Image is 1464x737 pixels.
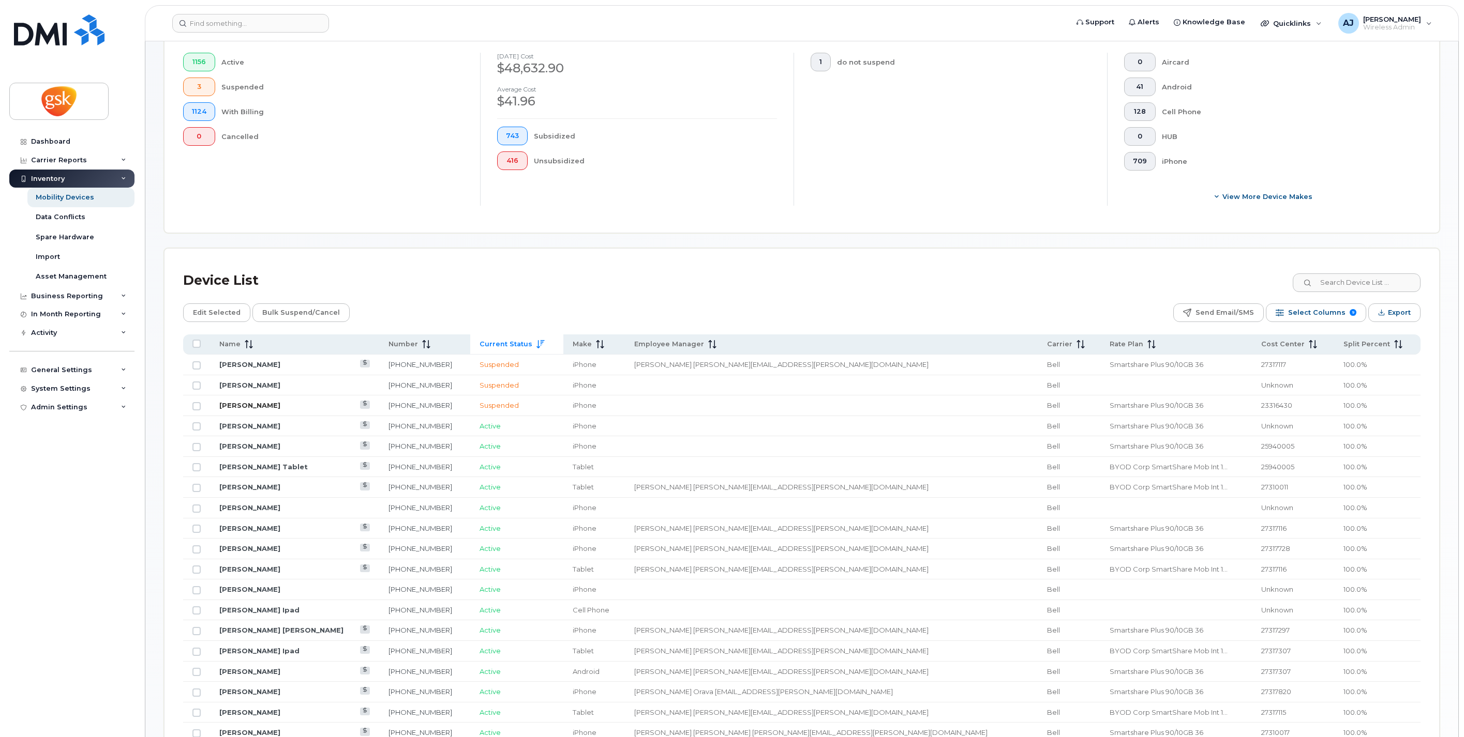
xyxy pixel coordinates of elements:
[1343,503,1367,512] span: 100.0%
[1110,687,1203,696] span: Smartshare Plus 90/10GB 36
[1167,12,1252,33] a: Knowledge Base
[1261,565,1287,573] span: 27317116
[1133,132,1147,141] span: 0
[389,524,452,532] a: [PHONE_NUMBER]
[1343,626,1367,634] span: 100.0%
[219,401,280,409] a: [PERSON_NAME]
[480,708,501,716] span: Active
[192,108,206,116] span: 1124
[573,442,596,450] span: iPhone
[1261,667,1291,675] span: 27317307
[1343,585,1367,593] span: 100.0%
[480,544,501,552] span: Active
[1047,401,1060,409] span: Bell
[573,647,594,655] span: Tablet
[1162,53,1405,71] div: Aircard
[1047,708,1060,716] span: Bell
[219,544,280,552] a: [PERSON_NAME]
[1124,187,1404,206] button: View More Device Makes
[219,728,280,736] a: [PERSON_NAME]
[219,360,280,368] a: [PERSON_NAME]
[573,422,596,430] span: iPhone
[360,360,370,367] a: View Last Bill
[573,667,600,675] span: Android
[1261,544,1290,552] span: 27317728
[193,305,241,320] span: Edit Selected
[1085,17,1114,27] span: Support
[1047,381,1060,389] span: Bell
[1343,728,1367,736] span: 100.0%
[1110,565,1228,573] span: BYOD Corp SmartShare Mob Int 10
[573,544,596,552] span: iPhone
[219,667,280,675] a: [PERSON_NAME]
[360,441,370,449] a: View Last Bill
[1288,305,1346,320] span: Select Columns
[480,463,501,471] span: Active
[219,340,241,349] span: Name
[573,340,592,349] span: Make
[1343,544,1367,552] span: 100.0%
[634,360,1028,370] div: [PERSON_NAME] [PERSON_NAME][EMAIL_ADDRESS][PERSON_NAME][DOMAIN_NAME]
[1069,12,1122,33] a: Support
[634,482,1028,492] div: [PERSON_NAME] [PERSON_NAME][EMAIL_ADDRESS][PERSON_NAME][DOMAIN_NAME]
[1110,422,1203,430] span: Smartshare Plus 90/10GB 36
[360,646,370,654] a: View Last Bill
[1122,12,1167,33] a: Alerts
[389,626,452,634] a: [PHONE_NUMBER]
[1047,565,1060,573] span: Bell
[389,565,452,573] a: [PHONE_NUMBER]
[219,442,280,450] a: [PERSON_NAME]
[480,360,519,368] span: Suspended
[1124,152,1156,171] button: 709
[573,606,609,614] span: Cell Phone
[1133,108,1147,116] span: 128
[497,59,777,77] div: $48,632.90
[1261,585,1293,593] span: Unknown
[219,463,308,471] a: [PERSON_NAME] Tablet
[634,708,1028,717] div: [PERSON_NAME] [PERSON_NAME][EMAIL_ADDRESS][PERSON_NAME][DOMAIN_NAME]
[1124,53,1156,71] button: 0
[1222,192,1312,202] span: View More Device Makes
[1133,58,1147,66] span: 0
[573,565,594,573] span: Tablet
[480,503,501,512] span: Active
[389,728,452,736] a: [PHONE_NUMBER]
[389,381,452,389] a: [PHONE_NUMBER]
[219,687,280,696] a: [PERSON_NAME]
[1261,442,1294,450] span: 25940005
[1047,687,1060,696] span: Bell
[183,78,215,96] button: 3
[1266,303,1366,322] button: Select Columns 9
[1261,503,1293,512] span: Unknown
[1047,503,1060,512] span: Bell
[480,340,532,349] span: Current Status
[360,421,370,429] a: View Last Bill
[634,524,1028,533] div: [PERSON_NAME] [PERSON_NAME][EMAIL_ADDRESS][PERSON_NAME][DOMAIN_NAME]
[1363,23,1421,32] span: Wireless Admin
[1343,463,1367,471] span: 100.0%
[1261,340,1305,349] span: Cost Center
[1261,708,1286,716] span: 27317115
[1343,708,1367,716] span: 100.0%
[360,667,370,674] a: View Last Bill
[221,78,464,96] div: Suspended
[360,462,370,470] a: View Last Bill
[1047,647,1060,655] span: Bell
[1124,102,1156,121] button: 128
[1273,19,1311,27] span: Quicklinks
[1261,381,1293,389] span: Unknown
[389,687,452,696] a: [PHONE_NUMBER]
[1047,340,1072,349] span: Carrier
[1343,17,1354,29] span: AJ
[360,625,370,633] a: View Last Bill
[1196,305,1254,320] span: Send Email/SMS
[480,687,501,696] span: Active
[1110,647,1228,655] span: BYOD Corp SmartShare Mob Int 10
[1124,127,1156,146] button: 0
[480,585,501,593] span: Active
[360,728,370,735] a: View Last Bill
[1261,626,1290,634] span: 27317297
[219,626,343,634] a: [PERSON_NAME] [PERSON_NAME]
[389,503,452,512] a: [PHONE_NUMBER]
[480,401,519,409] span: Suspended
